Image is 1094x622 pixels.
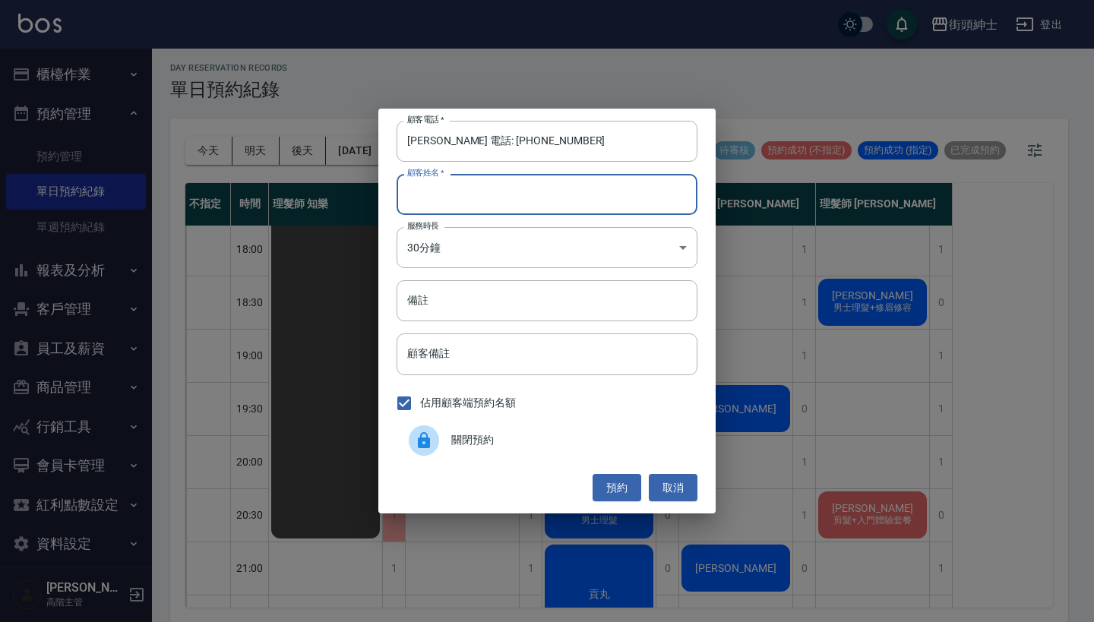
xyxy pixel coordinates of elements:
[649,474,697,502] button: 取消
[593,474,641,502] button: 預約
[407,114,444,125] label: 顧客電話
[397,227,697,268] div: 30分鐘
[451,432,685,448] span: 關閉預約
[407,167,444,178] label: 顧客姓名
[420,395,516,411] span: 佔用顧客端預約名額
[407,220,439,232] label: 服務時長
[397,419,697,462] div: 關閉預約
